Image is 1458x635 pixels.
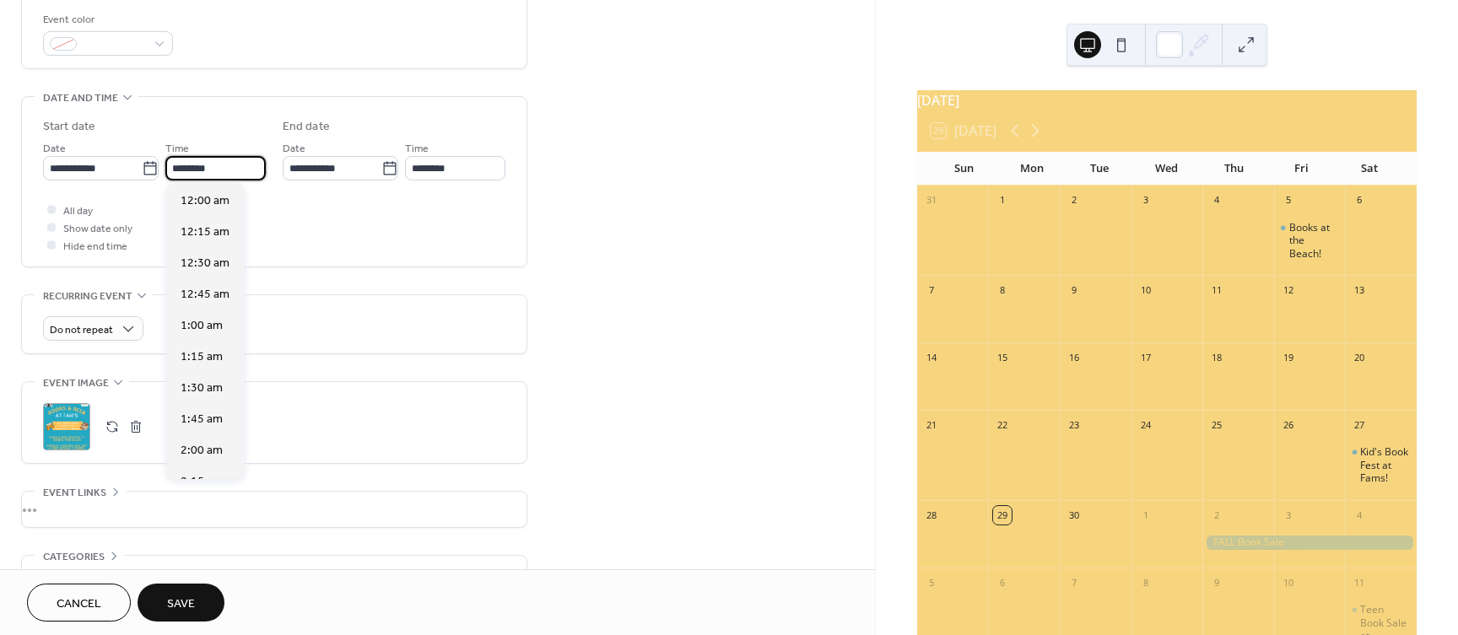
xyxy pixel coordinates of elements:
[63,220,132,238] span: Show date only
[931,152,998,186] div: Sun
[922,281,941,299] div: 7
[181,286,229,304] span: 12:45 am
[1202,535,1417,550] div: FALL Book Sale
[181,442,223,460] span: 2:00 am
[1360,445,1410,485] div: Kid's Book Fest at Fams!
[181,223,229,241] span: 12:15 am
[1137,281,1155,299] div: 10
[63,202,93,220] span: All day
[167,595,195,613] span: Save
[1279,348,1298,367] div: 19
[1350,573,1369,592] div: 11
[181,379,223,397] span: 1:30 am
[1137,506,1155,525] div: 1
[43,11,170,29] div: Event color
[922,191,941,210] div: 31
[405,140,429,158] span: Time
[1065,506,1083,525] div: 30
[998,152,1066,186] div: Mon
[1268,152,1336,186] div: Fri
[50,320,113,340] span: Do not repeat
[181,255,229,272] span: 12:30 am
[57,595,101,613] span: Cancel
[1279,416,1298,434] div: 26
[22,492,526,527] div: •••
[43,403,90,450] div: ;
[181,317,223,335] span: 1:00 am
[993,573,1012,592] div: 6
[181,348,223,366] span: 1:15 am
[993,191,1012,210] div: 1
[1065,281,1083,299] div: 9
[1207,281,1226,299] div: 11
[1336,152,1403,186] div: Sat
[283,140,305,158] span: Date
[1350,416,1369,434] div: 27
[917,90,1417,110] div: [DATE]
[43,484,106,502] span: Event links
[1066,152,1133,186] div: Tue
[1350,506,1369,525] div: 4
[1137,348,1155,367] div: 17
[138,584,224,622] button: Save
[165,140,189,158] span: Time
[43,118,95,136] div: Start date
[1274,221,1346,261] div: Books at the Beach!
[1350,281,1369,299] div: 13
[1207,191,1226,210] div: 4
[1289,221,1339,261] div: Books at the Beach!
[43,89,118,107] span: Date and time
[1065,573,1083,592] div: 7
[1065,191,1083,210] div: 2
[1207,416,1226,434] div: 25
[922,573,941,592] div: 5
[1279,573,1298,592] div: 10
[922,348,941,367] div: 14
[993,281,1012,299] div: 8
[1137,416,1155,434] div: 24
[1065,348,1083,367] div: 16
[1350,191,1369,210] div: 6
[1137,573,1155,592] div: 8
[1065,416,1083,434] div: 23
[1279,281,1298,299] div: 12
[1350,348,1369,367] div: 20
[43,548,105,566] span: Categories
[181,192,229,210] span: 12:00 am
[43,374,109,392] span: Event image
[27,584,131,622] button: Cancel
[1133,152,1201,186] div: Wed
[22,556,526,591] div: •••
[1207,506,1226,525] div: 2
[922,506,941,525] div: 28
[1279,191,1298,210] div: 5
[1201,152,1268,186] div: Thu
[1207,348,1226,367] div: 18
[43,140,66,158] span: Date
[283,118,330,136] div: End date
[1207,573,1226,592] div: 9
[1345,445,1417,485] div: Kid's Book Fest at Fams!
[63,238,127,256] span: Hide end time
[993,416,1012,434] div: 22
[993,348,1012,367] div: 15
[993,506,1012,525] div: 29
[922,416,941,434] div: 21
[1279,506,1298,525] div: 3
[181,411,223,428] span: 1:45 am
[1137,191,1155,210] div: 3
[43,288,132,305] span: Recurring event
[181,473,223,491] span: 2:15 am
